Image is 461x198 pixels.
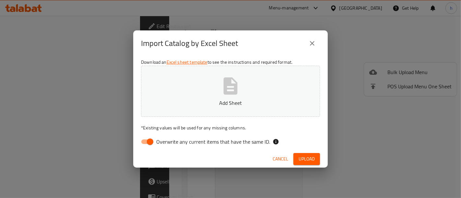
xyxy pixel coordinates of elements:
span: Cancel [273,155,288,163]
h2: Import Catalog by Excel Sheet [141,38,238,49]
span: Overwrite any current items that have the same ID. [156,138,270,146]
p: Existing values will be used for any missing columns. [141,125,320,131]
button: close [304,36,320,51]
div: Download an to see the instructions and required format. [133,56,328,150]
button: Add Sheet [141,66,320,117]
span: Upload [299,155,315,163]
button: Upload [293,153,320,165]
p: Add Sheet [151,99,310,107]
a: Excel sheet template [167,58,207,66]
svg: If the overwrite option isn't selected, then the items that match an existing ID will be ignored ... [273,138,279,145]
button: Cancel [270,153,291,165]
